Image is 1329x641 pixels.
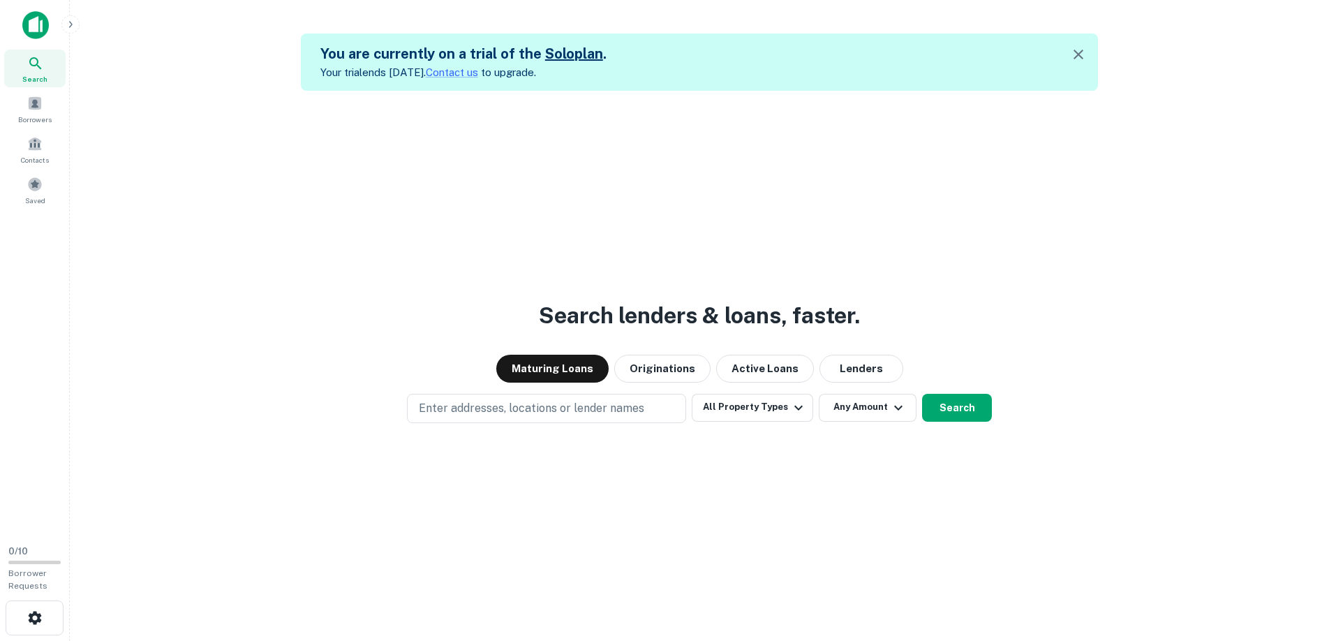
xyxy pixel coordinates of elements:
span: Search [22,73,47,84]
a: Search [4,50,66,87]
h3: Search lenders & loans, faster. [539,299,860,332]
a: Contact us [426,66,478,78]
img: capitalize-icon.png [22,11,49,39]
button: Active Loans [716,355,814,383]
span: Borrower Requests [8,568,47,591]
span: 0 / 10 [8,546,28,557]
p: Your trial ends [DATE]. to upgrade. [320,64,607,81]
p: Enter addresses, locations or lender names [419,400,644,417]
button: Enter addresses, locations or lender names [407,394,686,423]
button: Lenders [819,355,903,383]
button: All Property Types [692,394,813,422]
button: Maturing Loans [496,355,609,383]
a: Borrowers [4,90,66,128]
a: Soloplan [545,45,603,62]
span: Borrowers [18,114,52,125]
button: Originations [614,355,711,383]
a: Saved [4,171,66,209]
span: Contacts [21,154,49,165]
button: Any Amount [819,394,916,422]
h5: You are currently on a trial of the . [320,43,607,64]
span: Saved [25,195,45,206]
button: Search [922,394,992,422]
iframe: Chat Widget [1259,529,1329,596]
a: Contacts [4,131,66,168]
